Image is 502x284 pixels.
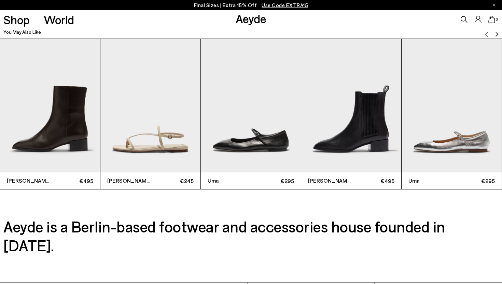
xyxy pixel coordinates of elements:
[301,39,402,189] div: 4 / 6
[488,16,495,23] a: 0
[308,176,351,185] span: [PERSON_NAME]
[50,176,94,185] span: €495
[484,32,489,37] img: svg%3E
[7,176,50,185] span: [PERSON_NAME]
[484,27,489,37] button: Previous slide
[107,176,151,185] span: [PERSON_NAME]
[3,217,499,255] h3: Aeyde is a Berlin-based footwear and accessories house founded in [DATE].
[402,39,502,189] a: Uma €295
[351,176,395,185] span: €495
[201,39,301,189] div: 3 / 6
[301,39,401,189] a: [PERSON_NAME] €495
[44,14,74,26] a: World
[100,39,200,172] img: Ella Leather Toe-Post Sandals
[494,32,500,37] img: svg%3E
[236,11,266,26] a: Aeyde
[301,39,401,172] img: Neil Leather Ankle Boots
[201,39,301,172] img: Uma Mary-Jane Flats
[194,1,308,10] p: Final Sizes | Extra 15% Off
[100,39,201,189] div: 2 / 6
[3,29,41,35] h2: You May Also Like
[262,2,308,8] span: Navigate to /collections/ss25-final-sizes
[3,14,30,26] a: Shop
[452,176,495,185] span: €295
[402,39,502,189] div: 5 / 6
[208,176,251,185] span: Uma
[495,18,499,22] span: 0
[100,39,200,189] a: [PERSON_NAME] €245
[151,176,194,185] span: €245
[201,39,301,189] a: Uma €295
[494,27,500,37] button: Next slide
[402,39,502,172] img: Uma Mary-Jane Flats
[408,176,452,185] span: Uma
[251,176,294,185] span: €295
